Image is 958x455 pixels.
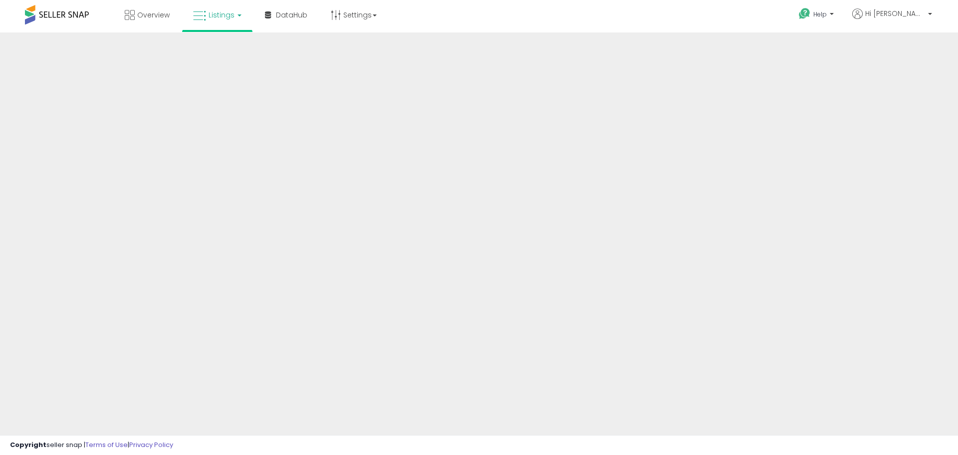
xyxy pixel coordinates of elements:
[852,8,932,31] a: Hi [PERSON_NAME]
[137,10,170,20] span: Overview
[798,7,811,20] i: Get Help
[813,10,827,18] span: Help
[209,10,235,20] span: Listings
[865,8,925,18] span: Hi [PERSON_NAME]
[276,10,307,20] span: DataHub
